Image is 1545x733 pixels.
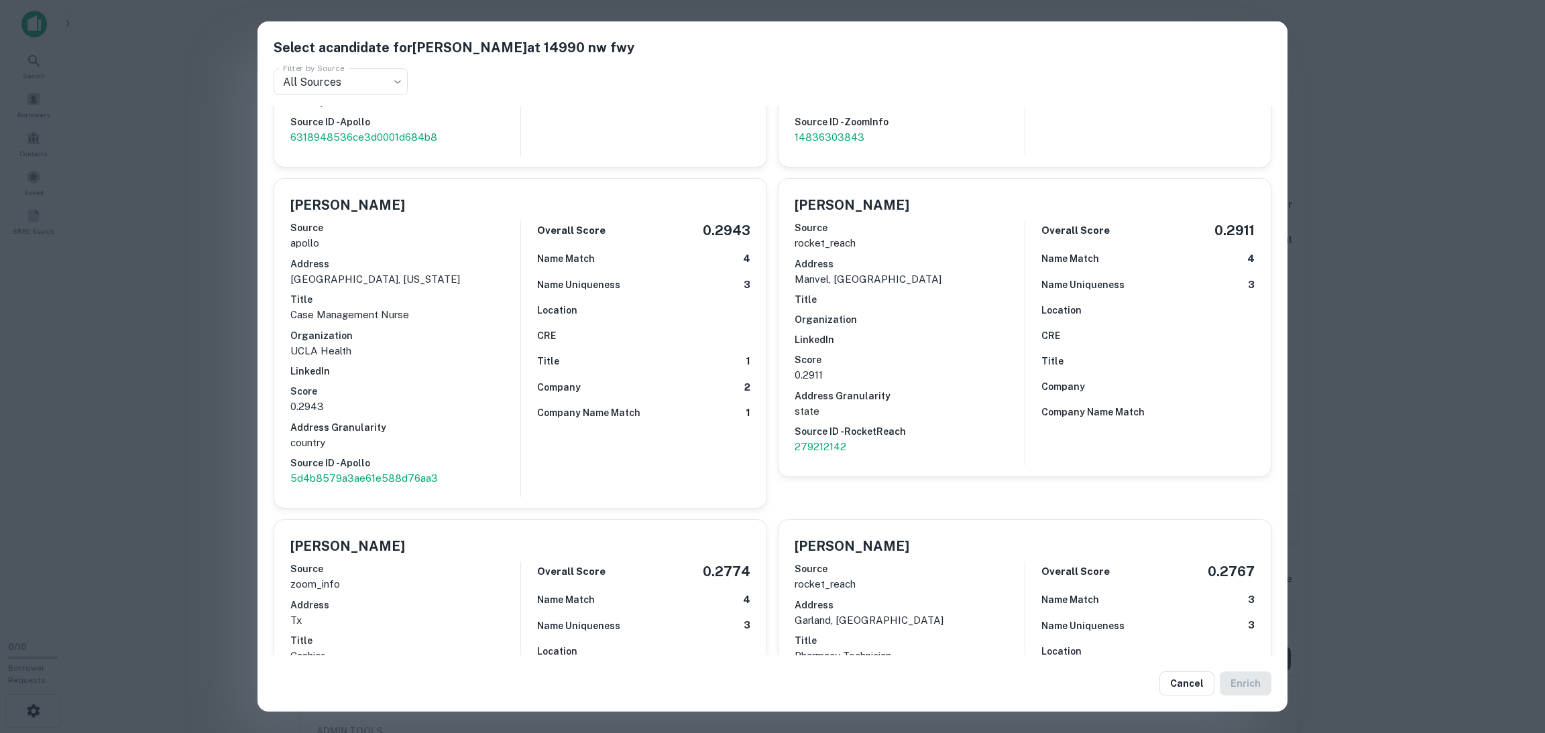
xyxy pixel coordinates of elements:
[795,389,1025,403] h6: Address Granularity
[1041,277,1125,292] h6: Name Uniqueness
[290,307,520,323] p: Case Management Nurse
[744,618,750,633] h6: 3
[1247,251,1255,267] h6: 4
[795,561,1025,576] h6: Source
[290,364,520,379] h6: LinkedIn
[537,277,620,292] h6: Name Uniqueness
[795,292,1025,307] h6: Title
[290,633,520,648] h6: Title
[290,220,520,235] h6: Source
[290,399,520,415] p: 0.2943
[1041,592,1099,607] h6: Name Match
[795,598,1025,612] h6: Address
[795,403,1025,419] p: state
[290,648,520,664] p: Cashier
[290,195,405,215] h5: [PERSON_NAME]
[290,292,520,307] h6: Title
[795,129,1025,145] a: 14836303843
[1248,592,1255,608] h6: 3
[1214,220,1255,241] h5: 0.2911
[290,456,520,470] h6: Source ID - Apollo
[290,343,520,359] p: UCLA Health
[1041,405,1145,419] h6: Company Name Match
[290,536,405,556] h5: [PERSON_NAME]
[795,612,1025,628] p: garland, [GEOGRAPHIC_DATA]
[537,251,595,266] h6: Name Match
[795,115,1025,129] h6: Source ID - ZoomInfo
[743,592,750,608] h6: 4
[537,223,606,239] h6: Overall Score
[537,644,577,659] h6: Location
[1478,626,1545,690] iframe: Chat Widget
[795,312,1025,327] h6: Organization
[537,354,559,369] h6: Title
[290,576,520,592] p: zoom_info
[1041,618,1125,633] h6: Name Uniqueness
[795,439,1025,455] a: 279212142
[290,420,520,435] h6: Address Granularity
[274,38,1271,58] h5: Select a candidate for [PERSON_NAME] at 14990 nw fwy
[795,257,1025,271] h6: Address
[1041,564,1110,580] h6: Overall Score
[1248,618,1255,633] h6: 3
[290,612,520,628] p: tx
[537,618,620,633] h6: Name Uniqueness
[1041,251,1099,266] h6: Name Match
[1159,671,1214,695] button: Cancel
[1041,354,1064,369] h6: Title
[290,235,520,251] p: apollo
[290,598,520,612] h6: Address
[537,380,581,395] h6: Company
[290,257,520,271] h6: Address
[1041,328,1060,343] h6: CRE
[290,115,520,129] h6: Source ID - Apollo
[537,564,606,580] h6: Overall Score
[1041,223,1110,239] h6: Overall Score
[795,220,1025,235] h6: Source
[537,328,556,343] h6: CRE
[795,367,1025,383] p: 0.2911
[795,195,909,215] h5: [PERSON_NAME]
[290,470,520,486] a: 5d4b8579a3ae61e588d76aa3
[746,354,750,369] h6: 1
[795,633,1025,648] h6: Title
[1041,379,1085,394] h6: Company
[795,332,1025,347] h6: LinkedIn
[537,405,640,420] h6: Company Name Match
[537,303,577,318] h6: Location
[537,592,595,607] h6: Name Match
[1041,644,1082,659] h6: Location
[290,435,520,451] p: country
[1041,303,1082,318] h6: Location
[795,648,1025,664] p: Pharmacy Technician
[290,384,520,399] h6: Score
[795,352,1025,367] h6: Score
[290,561,520,576] h6: Source
[1248,277,1255,293] h6: 3
[290,271,520,287] p: [GEOGRAPHIC_DATA], [US_STATE]
[795,576,1025,592] p: rocket_reach
[290,328,520,343] h6: Organization
[290,129,520,145] a: 6318948536ce3d0001d684b8
[795,536,909,556] h5: [PERSON_NAME]
[743,251,750,267] h6: 4
[283,62,345,74] label: Filter by Source
[746,405,750,421] h6: 1
[744,277,750,293] h6: 3
[744,380,750,395] h6: 2
[703,220,750,241] h5: 0.2943
[795,424,1025,439] h6: Source ID - RocketReach
[795,235,1025,251] p: rocket_reach
[1208,561,1255,582] h5: 0.2767
[703,561,750,582] h5: 0.2774
[274,68,408,95] div: All Sources
[795,271,1025,287] p: manvel, [GEOGRAPHIC_DATA]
